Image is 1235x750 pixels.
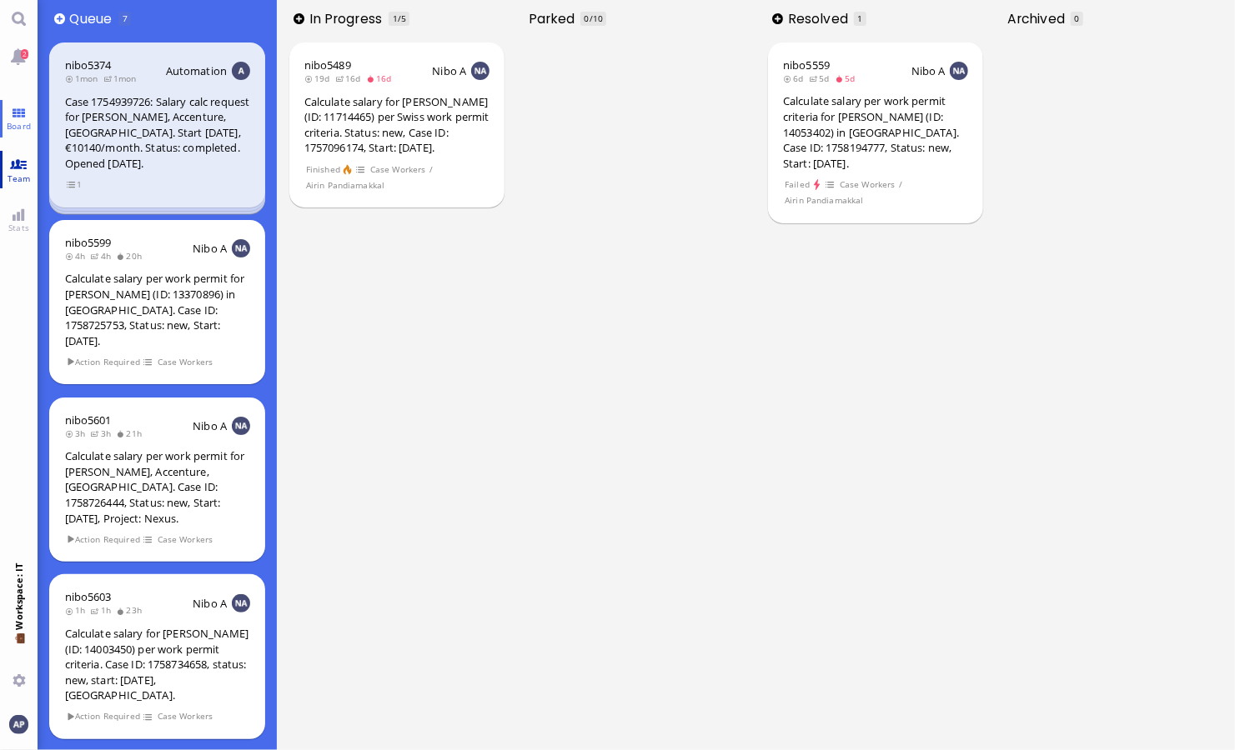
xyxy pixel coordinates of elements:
[590,12,603,24] span: /10
[54,13,65,24] button: Add
[193,241,227,256] span: Nibo A
[783,57,830,72] a: nibo5559
[232,62,250,80] img: Aut
[232,594,250,612] img: NA
[309,9,388,28] span: In progress
[3,120,35,132] span: Board
[3,172,35,184] span: Team
[1074,12,1079,24] span: 0
[783,72,809,84] span: 6d
[529,9,580,28] span: Parked
[785,177,811,192] span: Failed
[788,9,854,28] span: Resolved
[65,271,250,348] div: Calculate salary per work permit for [PERSON_NAME] (ID: 13370896) in [GEOGRAPHIC_DATA]. Case ID: ...
[1007,9,1071,28] span: Archived
[193,418,227,433] span: Nibo A
[66,532,141,547] span: Action Required
[157,355,213,369] span: Case Workers
[294,13,304,24] button: Add
[65,604,91,616] span: 1h
[429,162,434,177] span: /
[116,250,147,262] span: 20h
[65,250,91,262] span: 4h
[911,63,946,78] span: Nibo A
[65,72,103,84] span: 1mon
[116,604,147,616] span: 23h
[65,57,112,72] a: nibo5374
[116,427,147,439] span: 21h
[232,239,250,257] img: NA
[4,222,33,233] span: Stats
[369,162,426,177] span: Case Workers
[157,532,213,547] span: Case Workers
[950,62,968,80] img: NA
[232,417,250,435] img: NA
[471,62,489,80] img: NA
[166,63,227,78] span: Automation
[65,448,250,526] div: Calculate salary per work permit for [PERSON_NAME], Accenture, [GEOGRAPHIC_DATA]. Case ID: 175872...
[809,72,835,84] span: 5d
[366,72,397,84] span: 16d
[772,13,783,24] button: Add
[90,250,116,262] span: 4h
[90,427,116,439] span: 3h
[304,94,489,156] div: Calculate salary for [PERSON_NAME] (ID: 11714465) per Swiss work permit criteria. Status: new, Ca...
[65,589,112,604] a: nibo5603
[65,427,91,439] span: 3h
[305,162,340,177] span: Finished
[857,12,862,24] span: 1
[839,177,896,192] span: Case Workers
[304,57,351,72] a: nibo5489
[65,626,250,703] div: Calculate salary for [PERSON_NAME] (ID: 14003450) per work permit criteria. Case ID: 1758734658, ...
[90,604,116,616] span: 1h
[9,715,28,733] img: You
[304,72,335,84] span: 19d
[66,709,141,723] span: Action Required
[66,177,83,192] span: view 1 items
[305,178,385,192] span: Airin Pandiamakkal
[157,709,213,723] span: Case Workers
[835,72,861,84] span: 5d
[66,355,141,369] span: Action Required
[785,193,865,207] span: Airin Pandiamakkal
[123,12,128,24] span: 7
[13,630,25,667] span: 💼 Workspace: IT
[335,72,366,84] span: 16d
[65,235,112,250] a: nibo5599
[783,93,968,171] div: Calculate salary per work permit criteria for [PERSON_NAME] (ID: 14053402) in [GEOGRAPHIC_DATA]. ...
[65,412,112,427] a: nibo5601
[103,72,142,84] span: 1mon
[193,596,227,611] span: Nibo A
[393,12,398,24] span: 1
[21,49,28,59] span: 2
[432,63,466,78] span: Nibo A
[398,12,406,24] span: /5
[898,177,903,192] span: /
[585,12,590,24] span: 0
[69,9,117,28] span: Queue
[65,94,250,172] div: Case 1754939726: Salary calc request for [PERSON_NAME], Accenture, [GEOGRAPHIC_DATA]. Start [DATE...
